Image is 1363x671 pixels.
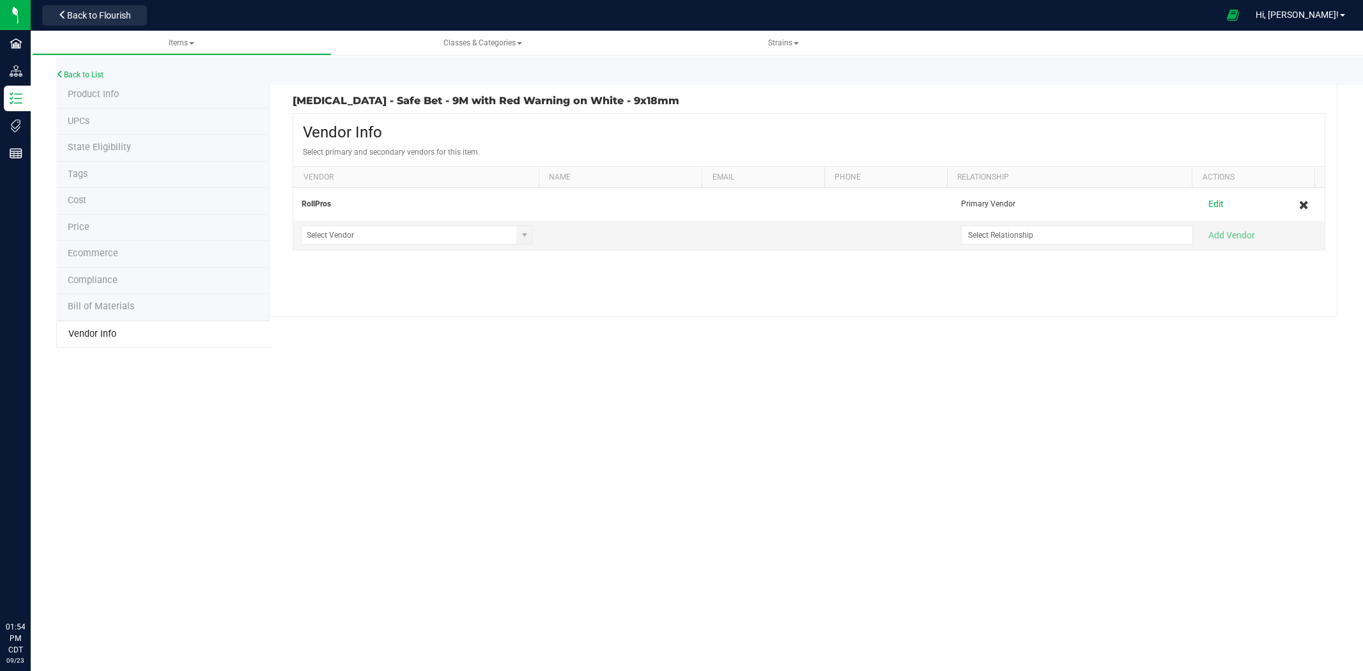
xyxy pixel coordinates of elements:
[68,301,134,312] span: Bill of Materials
[712,173,734,181] span: Email
[1219,3,1247,27] span: Open Ecommerce Menu
[962,226,1176,244] input: Select Relationship
[68,195,86,206] span: Cost
[10,37,22,50] inline-svg: Facilities
[10,65,22,77] inline-svg: Distribution
[67,10,131,20] span: Back to Flourish
[10,147,22,160] inline-svg: Reports
[768,38,799,47] span: Strains
[302,226,516,244] input: Select Vendor
[42,5,147,26] button: Back to Flourish
[68,116,89,127] span: Tag
[68,275,118,286] span: Compliance
[10,120,22,132] inline-svg: Tags
[6,656,25,665] p: 09/23
[1208,197,1224,210] button: Edit
[303,123,1315,141] div: Vendor Info
[68,142,131,153] span: Tag
[10,92,22,105] inline-svg: Inventory
[68,328,116,339] span: Vendor Info
[68,169,88,180] span: Tag
[1291,193,1317,215] button: Cancel button
[1256,10,1339,20] span: Hi, [PERSON_NAME]!
[68,248,118,259] span: Ecommerce
[549,173,571,181] span: Name
[293,95,799,107] h3: [MEDICAL_DATA] - Safe Bet - 9M with Red Warning on White - 9x18mm
[68,222,89,233] span: Price
[303,148,1315,157] div: Select primary and secondary vendors for this item.
[68,89,119,100] span: Product Info
[961,198,1015,210] span: Primary Vendor
[835,173,861,181] span: Phone
[38,567,53,582] iframe: Resource center unread badge
[957,173,1009,181] span: Relationship
[169,38,194,47] span: Items
[56,70,104,79] a: Back to List
[443,38,522,47] span: Classes & Categories
[13,569,51,607] iframe: Resource center
[6,621,25,656] p: 01:54 PM CDT
[1208,229,1255,242] button: Add Vendor
[304,173,334,181] span: Vendor
[301,199,332,209] span: RollPros
[1203,173,1235,181] span: Actions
